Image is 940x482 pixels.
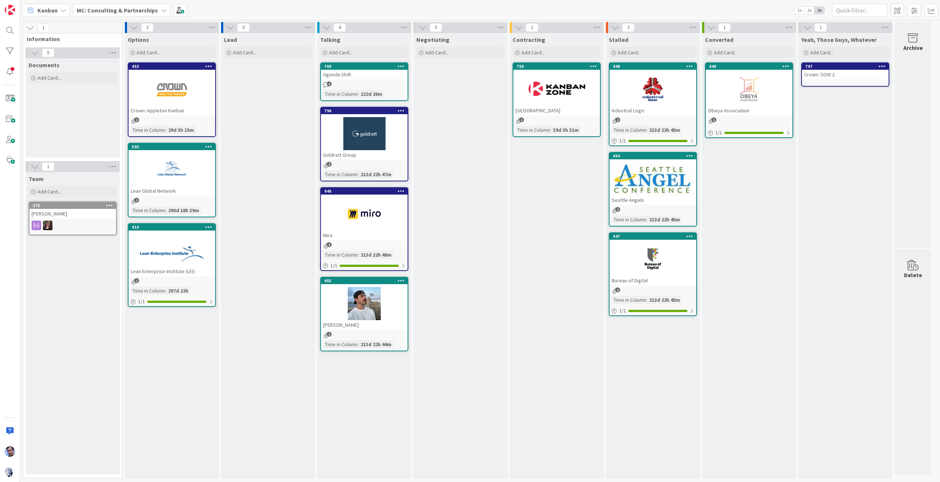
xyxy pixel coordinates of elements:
[333,23,346,32] span: 4
[129,63,215,115] div: 453Crown: Appleton Kanban
[513,62,601,137] a: 759[GEOGRAPHIC_DATA]Time in Column:39d 3h 31m
[612,126,646,134] div: Time in Column
[166,287,190,295] div: 297d 22h
[165,126,166,134] span: :
[613,64,696,69] div: 448
[903,43,923,52] div: Archive
[358,170,359,178] span: :
[166,206,201,214] div: 290d 18h 39m
[359,170,393,178] div: 213d 22h 47m
[327,242,332,247] span: 1
[513,63,600,115] div: 759[GEOGRAPHIC_DATA]
[320,277,408,351] a: 455[PERSON_NAME]Time in Column:213d 22h 44m
[610,195,696,205] div: Seattle Angels
[324,64,408,69] div: 789
[37,6,58,15] span: Kanban
[814,23,827,32] span: 1
[129,224,215,276] div: 410Lean Enterprise Institute (LEI)
[706,128,792,137] div: 1/1
[321,108,408,160] div: 796Goldratt Group
[42,162,54,171] span: 1
[321,261,408,270] div: 1/1
[320,187,408,271] a: 446MiroTime in Column:213d 22h 48m1/1
[29,209,116,218] div: [PERSON_NAME]
[321,70,408,79] div: Agenda Shift
[129,144,215,150] div: 593
[323,251,358,259] div: Time in Column
[129,186,215,196] div: Lean Global Network
[805,7,814,14] span: 2x
[613,234,696,239] div: 447
[330,262,337,269] span: 1 / 1
[358,251,359,259] span: :
[129,63,215,70] div: 453
[619,137,626,145] span: 1 / 1
[610,136,696,145] div: 1/1
[610,233,696,240] div: 447
[705,36,733,43] span: Converted
[29,202,117,235] a: 378[PERSON_NAME]TD
[647,296,682,304] div: 213d 22h 45m
[321,188,408,240] div: 446Miro
[137,49,160,56] span: Add Card...
[517,64,600,69] div: 759
[129,144,215,196] div: 593Lean Global Network
[802,70,889,79] div: Crown: SOW 2
[324,189,408,194] div: 446
[320,36,340,43] span: Talking
[609,152,697,226] a: 454Seattle AngelsTime in Column:213d 22h 45m
[359,251,393,259] div: 213d 22h 48m
[224,36,237,43] span: Lead
[320,62,408,101] a: 789Agenda ShiftTime in Column:222d 26m
[705,62,793,138] a: 449Obeya Association1/1
[321,108,408,114] div: 796
[5,467,15,477] img: avatar
[622,23,634,32] span: 3
[5,5,15,15] img: Visit kanbanzone.com
[801,36,876,43] span: Yeah, Those Guys, Whatever
[610,153,696,205] div: 454Seattle Angels
[615,117,620,122] span: 1
[134,198,139,203] span: 1
[706,63,792,70] div: 449
[321,188,408,195] div: 446
[321,63,408,70] div: 789
[321,320,408,330] div: [PERSON_NAME]
[323,170,358,178] div: Time in Column
[610,233,696,285] div: 447Bureau of Digital
[516,126,550,134] div: Time in Column
[132,64,215,69] div: 453
[37,75,61,81] span: Add Card...
[712,117,716,122] span: 1
[801,62,889,87] a: 797Crown: SOW 2
[321,278,408,330] div: 455[PERSON_NAME]
[29,202,116,218] div: 378[PERSON_NAME]
[610,106,696,115] div: Industrial Logic
[612,215,646,224] div: Time in Column
[37,188,61,195] span: Add Card...
[131,287,165,295] div: Time in Column
[323,340,358,348] div: Time in Column
[29,175,44,182] span: Team
[513,36,545,43] span: Contracting
[327,332,332,337] span: 1
[551,126,581,134] div: 39d 3h 31m
[138,298,145,305] span: 1 / 1
[129,297,215,306] div: 1/1
[128,223,216,307] a: 410Lean Enterprise Institute (LEI)Time in Column:297d 22h1/1
[321,231,408,240] div: Miro
[359,340,393,348] div: 213d 22h 44m
[618,49,641,56] span: Add Card...
[612,296,646,304] div: Time in Column
[358,340,359,348] span: :
[131,206,165,214] div: Time in Column
[519,117,524,122] span: 1
[131,126,165,134] div: Time in Column
[233,49,256,56] span: Add Card...
[646,215,647,224] span: :
[42,48,54,57] span: 0
[329,49,352,56] span: Add Card...
[129,267,215,276] div: Lean Enterprise Institute (LEI)
[77,7,158,14] b: MC: Consulting & Partnerships
[29,61,59,69] span: Documents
